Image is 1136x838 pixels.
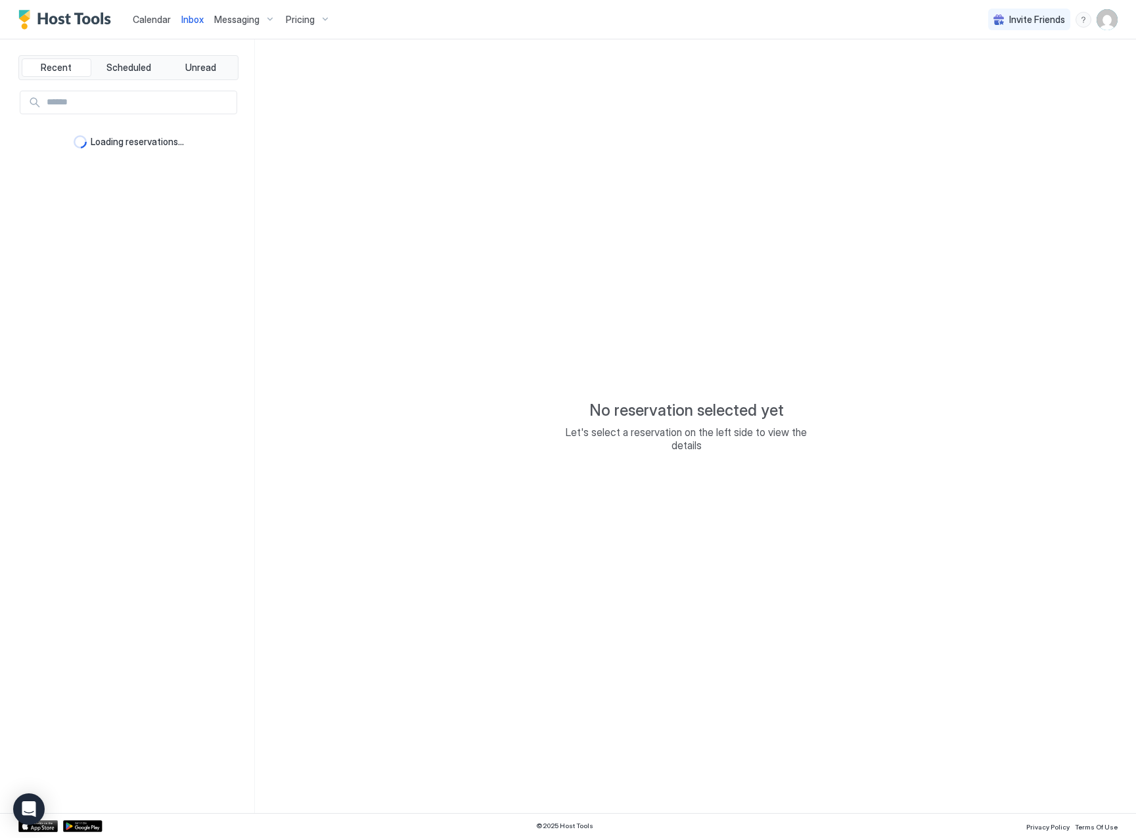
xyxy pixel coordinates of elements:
[63,820,102,832] a: Google Play Store
[18,820,58,832] a: App Store
[41,91,237,114] input: Input Field
[166,58,235,77] button: Unread
[1097,9,1118,30] div: User profile
[185,62,216,74] span: Unread
[555,426,818,452] span: Let's select a reservation on the left side to view the details
[18,10,117,30] a: Host Tools Logo
[1026,823,1070,831] span: Privacy Policy
[22,58,91,77] button: Recent
[589,401,784,420] span: No reservation selected yet
[106,62,151,74] span: Scheduled
[1075,819,1118,833] a: Terms Of Use
[74,135,87,148] div: loading
[214,14,260,26] span: Messaging
[41,62,72,74] span: Recent
[133,12,171,26] a: Calendar
[286,14,315,26] span: Pricing
[13,793,45,825] div: Open Intercom Messenger
[133,14,171,25] span: Calendar
[536,822,593,830] span: © 2025 Host Tools
[94,58,164,77] button: Scheduled
[1075,823,1118,831] span: Terms Of Use
[91,136,184,148] span: Loading reservations...
[181,12,204,26] a: Inbox
[181,14,204,25] span: Inbox
[18,55,239,80] div: tab-group
[1076,12,1091,28] div: menu
[1026,819,1070,833] a: Privacy Policy
[1009,14,1065,26] span: Invite Friends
